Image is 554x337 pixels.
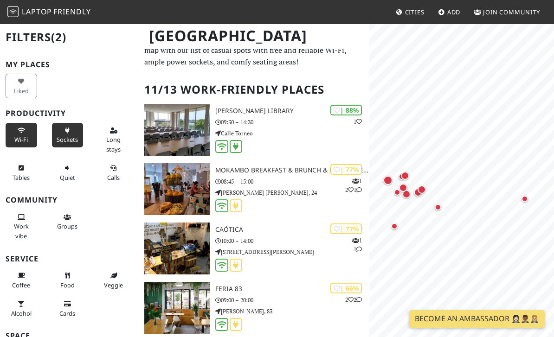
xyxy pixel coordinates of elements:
[215,166,369,174] h3: Mokambo Breakfast & Brunch & Lunch [GEOGRAPHIC_DATA]
[144,163,210,215] img: Mokambo Breakfast & Brunch & Lunch Sevilla
[418,185,436,204] div: Map marker
[215,226,369,234] h3: Caótica
[6,109,133,118] h3: Productivity
[394,189,412,208] div: Map marker
[6,210,37,243] button: Work vibe
[11,309,32,318] span: Alcohol
[52,123,84,147] button: Sockets
[447,8,461,16] span: Add
[215,188,369,197] p: [PERSON_NAME] [PERSON_NAME], 24
[52,268,84,292] button: Food
[483,8,540,16] span: Join Community
[330,283,362,293] div: | 66%
[6,296,37,321] button: Alcohol
[354,117,362,126] p: 1
[352,236,362,254] p: 1 1
[215,307,369,316] p: [PERSON_NAME], 83
[139,223,370,274] a: Caótica | 77% 11 Caótica 10:00 – 14:00 [STREET_ADDRESS][PERSON_NAME]
[435,204,453,223] div: Map marker
[391,223,410,242] div: Map marker
[6,196,133,204] h3: Community
[6,160,37,185] button: Tables
[402,190,421,209] div: Map marker
[215,285,369,293] h3: Feria 83
[399,173,417,192] div: Map marker
[215,118,369,127] p: 09:30 – 14:30
[57,222,77,230] span: Group tables
[392,4,428,20] a: Cities
[470,4,544,20] a: Join Community
[215,107,369,115] h3: [PERSON_NAME] Library
[106,135,121,153] span: Long stays
[12,281,30,289] span: Coffee
[98,160,129,185] button: Calls
[345,295,362,304] p: 2 2
[6,254,133,263] h3: Service
[405,8,425,16] span: Cities
[144,282,210,334] img: Feria 83
[215,248,369,256] p: [STREET_ADDRESS][PERSON_NAME]
[139,163,370,215] a: Mokambo Breakfast & Brunch & Lunch Sevilla | 77% 121 Mokambo Breakfast & Brunch & Lunch [GEOGRAPH...
[144,223,210,274] img: Caótica
[139,282,370,334] a: Feria 83 | 66% 22 Feria 83 09:00 – 20:00 [PERSON_NAME], 83
[13,173,30,182] span: Work-friendly tables
[14,222,29,240] span: People working
[98,123,129,157] button: Long stays
[345,177,362,194] p: 1 2 1
[6,123,37,147] button: Wi-Fi
[399,184,418,202] div: Map marker
[215,177,369,186] p: 08:45 – 15:00
[52,160,84,185] button: Quiet
[144,76,364,104] h2: 11/13 Work-Friendly Places
[215,129,369,138] p: Calle Torneo
[51,29,66,45] span: (2)
[52,210,84,234] button: Groups
[98,268,129,292] button: Veggie
[7,4,91,20] a: LaptopFriendly LaptopFriendly
[434,4,464,20] a: Add
[330,223,362,234] div: | 77%
[60,173,75,182] span: Quiet
[59,309,75,318] span: Credit cards
[414,188,432,207] div: Map marker
[139,104,370,156] a: Felipe González Márquez Library | 88% 1 [PERSON_NAME] Library 09:30 – 14:30 Calle Torneo
[330,105,362,115] div: | 88%
[142,23,368,49] h1: [GEOGRAPHIC_DATA]
[107,173,120,182] span: Video/audio calls
[6,23,133,51] h2: Filters
[6,268,37,292] button: Coffee
[14,135,28,144] span: Stable Wi-Fi
[22,6,52,17] span: Laptop
[6,60,133,69] h3: My Places
[215,296,369,305] p: 09:00 – 20:00
[522,196,540,214] div: Map marker
[215,236,369,245] p: 10:00 – 14:00
[52,296,84,321] button: Cards
[57,135,78,144] span: Power sockets
[383,176,402,194] div: Map marker
[330,164,362,175] div: | 77%
[401,172,419,190] div: Map marker
[60,281,75,289] span: Food
[7,6,19,17] img: LaptopFriendly
[53,6,90,17] span: Friendly
[104,281,123,289] span: Veggie
[144,104,210,156] img: Felipe González Márquez Library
